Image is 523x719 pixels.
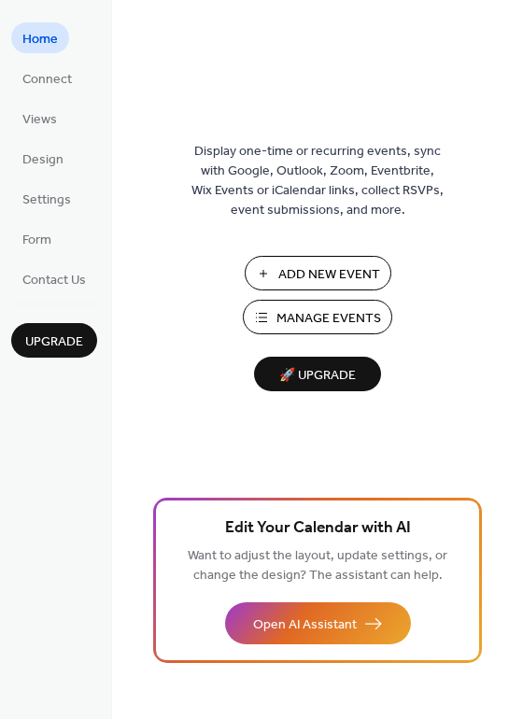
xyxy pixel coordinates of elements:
[11,103,68,134] a: Views
[22,190,71,210] span: Settings
[243,300,392,334] button: Manage Events
[22,70,72,90] span: Connect
[22,150,64,170] span: Design
[225,515,411,542] span: Edit Your Calendar with AI
[188,543,447,588] span: Want to adjust the layout, update settings, or change the design? The assistant can help.
[22,110,57,130] span: Views
[254,357,381,391] button: 🚀 Upgrade
[253,615,357,635] span: Open AI Assistant
[11,183,82,214] a: Settings
[276,309,381,329] span: Manage Events
[11,22,69,53] a: Home
[11,63,83,93] a: Connect
[22,231,51,250] span: Form
[22,271,86,290] span: Contact Us
[11,143,75,174] a: Design
[278,265,380,285] span: Add New Event
[225,602,411,644] button: Open AI Assistant
[25,332,83,352] span: Upgrade
[191,142,444,220] span: Display one-time or recurring events, sync with Google, Outlook, Zoom, Eventbrite, Wix Events or ...
[11,263,97,294] a: Contact Us
[11,323,97,358] button: Upgrade
[245,256,391,290] button: Add New Event
[265,363,370,388] span: 🚀 Upgrade
[11,223,63,254] a: Form
[22,30,58,49] span: Home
